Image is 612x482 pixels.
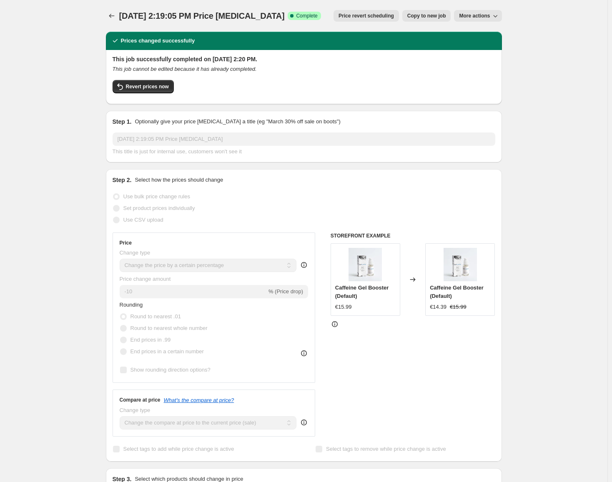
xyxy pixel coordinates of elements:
[113,176,132,184] h2: Step 2.
[459,12,490,19] span: More actions
[120,240,132,246] h3: Price
[123,193,190,200] span: Use bulk price change rules
[120,276,171,282] span: Price change amount
[126,83,169,90] span: Revert prices now
[120,302,143,308] span: Rounding
[444,248,477,281] img: Lq41TFccFowlV87EABWKv0V-pAsuZYYh_80x.jpg
[407,12,446,19] span: Copy to new job
[402,10,451,22] button: Copy to new job
[300,418,308,427] div: help
[120,250,150,256] span: Change type
[119,11,285,20] span: [DATE] 2:19:05 PM Price [MEDICAL_DATA]
[430,303,446,311] div: €14.39
[135,117,340,126] p: Optionally give your price [MEDICAL_DATA] a title (eg "March 30% off sale on boots")
[113,55,495,63] h2: This job successfully completed on [DATE] 2:20 PM.
[123,217,163,223] span: Use CSV upload
[450,303,467,311] strike: €15.99
[120,407,150,413] span: Change type
[349,248,382,281] img: Lq41TFccFowlV87EABWKv0V-pAsuZYYh_80x.jpg
[326,446,446,452] span: Select tags to remove while price change is active
[296,12,317,19] span: Complete
[120,397,161,403] h3: Compare at price
[335,303,352,311] div: €15.99
[123,446,234,452] span: Select tags to add while price change is active
[113,117,132,126] h2: Step 1.
[339,12,394,19] span: Price revert scheduling
[113,66,257,72] i: This job cannot be edited because it has already completed.
[300,261,308,269] div: help
[120,285,267,298] input: -15
[130,337,171,343] span: End prices in .99
[121,37,195,45] h2: Prices changed successfully
[130,348,204,355] span: End prices in a certain number
[130,367,211,373] span: Show rounding direction options?
[106,10,118,22] button: Price change jobs
[430,285,484,299] span: Caffeine Gel Booster (Default)
[130,325,208,331] span: Round to nearest whole number
[334,10,399,22] button: Price revert scheduling
[335,285,389,299] span: Caffeine Gel Booster (Default)
[113,148,242,155] span: This title is just for internal use, customers won't see it
[135,176,223,184] p: Select how the prices should change
[113,80,174,93] button: Revert prices now
[268,288,303,295] span: % (Price drop)
[454,10,502,22] button: More actions
[123,205,195,211] span: Set product prices individually
[331,232,495,239] h6: STOREFRONT EXAMPLE
[130,313,181,320] span: Round to nearest .01
[164,397,234,403] button: What's the compare at price?
[113,132,495,146] input: 30% off holiday sale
